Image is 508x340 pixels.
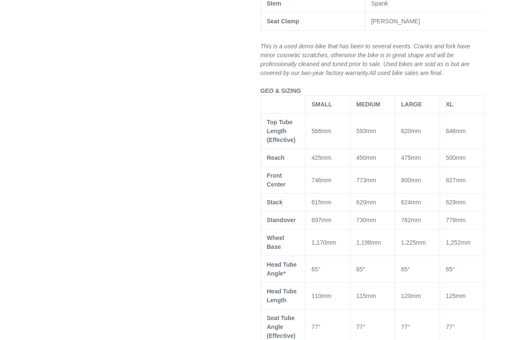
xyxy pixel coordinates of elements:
td: 65 [350,256,395,283]
td: 762mm [395,212,440,230]
td: 475mm [395,150,440,167]
span: MEDIUM [356,101,381,108]
td: 120mm [395,283,440,310]
span: ° [452,266,455,273]
td: 773mm [350,167,395,194]
td: 1,170mm [306,230,351,256]
span: GEO & SIZING [261,88,301,95]
td: 110mm [306,283,351,310]
td: 779mm [440,212,485,230]
span: Reach [267,155,285,162]
td: 425mm [306,150,351,167]
span: Standover [267,217,296,224]
span: 629mm [446,199,466,206]
td: 593mm [350,114,395,150]
td: 1,252mm [440,230,485,256]
td: 566mm [306,114,351,150]
td: 115mm [350,283,395,310]
td: 65 [440,256,485,283]
td: 1,225mm [395,230,440,256]
span: ° [318,266,321,273]
td: 450mm [350,150,395,167]
td: 500mm [440,150,485,167]
span: Head Tube Length [267,288,297,304]
b: Stem [267,0,281,7]
span: ° [318,324,321,331]
td: 1,198mm [350,230,395,256]
span: Stack [267,199,283,206]
span: ° [408,324,410,331]
span: Wheel Base [267,235,284,251]
td: 730mm [350,212,395,230]
span: LARGE [401,101,422,108]
td: 646mm [440,114,485,150]
span: Seat Tube Angle (Effective) [267,315,296,340]
td: [PERSON_NAME] [365,13,493,31]
span: XL [446,101,454,108]
em: This is a used demo bike that has been to several events. Cranks and fork have minor cosmetic scr... [261,43,470,77]
span: 615mm [312,199,331,206]
span: ° [363,324,365,331]
span: Top Tube Length (Effective) [267,119,296,144]
span: 624mm [401,199,421,206]
td: 827mm [440,167,485,194]
span: ° [452,324,455,331]
span: Head Tube Angle* [267,262,297,277]
b: Seat Clamp [267,18,299,25]
span: Front Center [267,173,286,188]
span: ° [363,266,365,273]
td: 65 [306,256,351,283]
span: ° [408,266,410,273]
td: 65 [395,256,440,283]
td: 620mm [395,114,440,150]
span: SMALL [312,101,332,108]
td: 697mm [306,212,351,230]
span: 620mm [356,199,376,206]
td: 746mm [306,167,351,194]
td: 800mm [395,167,440,194]
td: 125mm [440,283,485,310]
